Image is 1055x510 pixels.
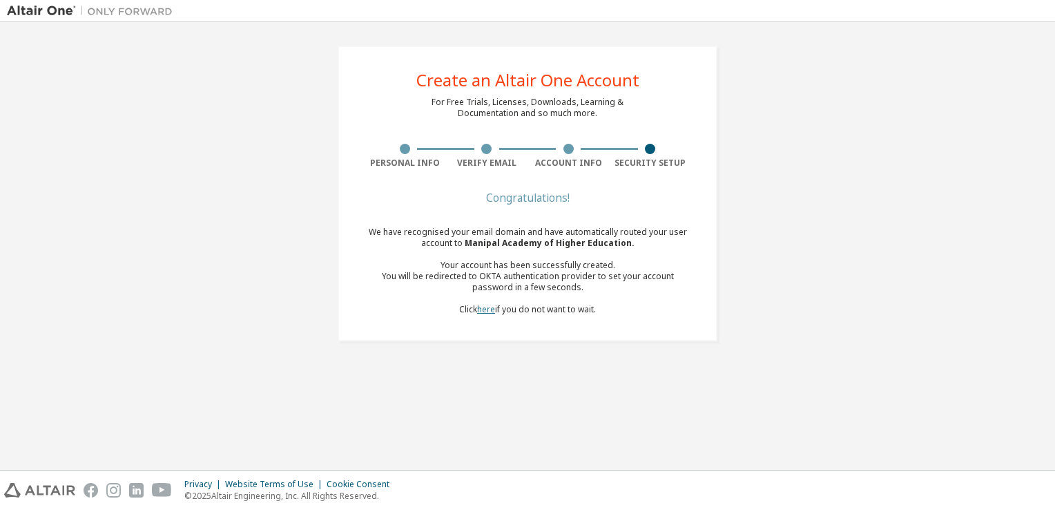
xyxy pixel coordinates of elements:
[527,158,610,169] div: Account Info
[364,193,691,202] div: Congratulations!
[225,479,327,490] div: Website Terms of Use
[477,303,495,315] a: here
[610,158,692,169] div: Security Setup
[327,479,398,490] div: Cookie Consent
[184,479,225,490] div: Privacy
[184,490,398,502] p: © 2025 Altair Engineering, Inc. All Rights Reserved.
[364,271,691,293] div: You will be redirected to OKTA authentication provider to set your account password in a few seco...
[129,483,144,498] img: linkedin.svg
[7,4,180,18] img: Altair One
[364,260,691,271] div: Your account has been successfully created.
[364,158,446,169] div: Personal Info
[4,483,75,498] img: altair_logo.svg
[106,483,121,498] img: instagram.svg
[152,483,172,498] img: youtube.svg
[432,97,623,119] div: For Free Trials, Licenses, Downloads, Learning & Documentation and so much more.
[364,227,691,315] div: We have recognised your email domain and have automatically routed your user account to Click if ...
[446,158,528,169] div: Verify Email
[84,483,98,498] img: facebook.svg
[416,72,639,88] div: Create an Altair One Account
[465,237,635,249] span: Manipal Academy of Higher Education .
